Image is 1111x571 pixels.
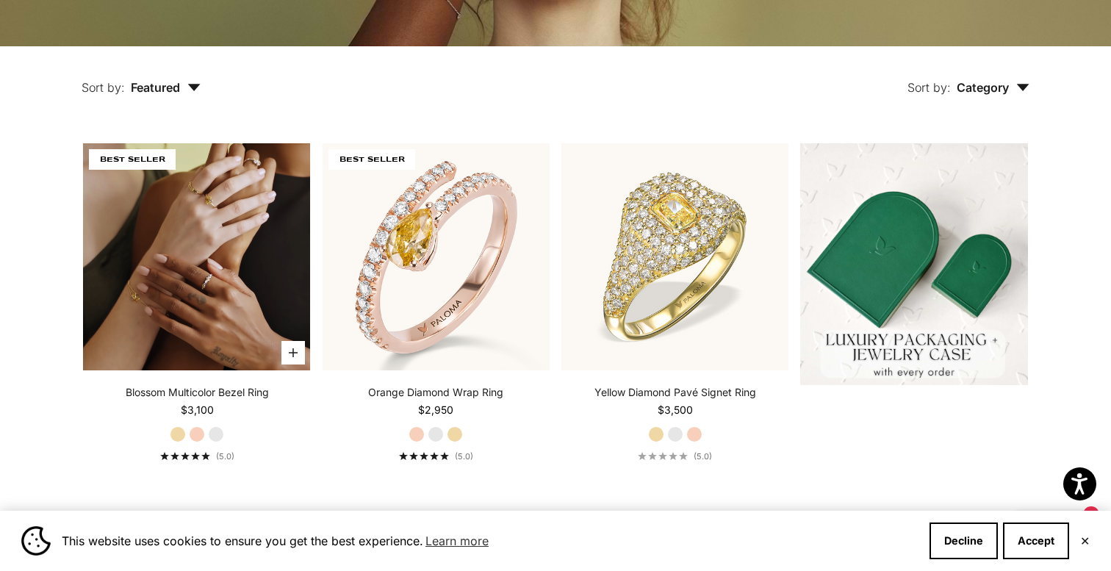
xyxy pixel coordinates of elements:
[323,143,550,370] a: #YellowGold #WhiteGold #RoseGold
[160,451,234,462] a: 5.0 out of 5.0 stars(5.0)
[907,80,951,95] span: Sort by:
[957,80,1029,95] span: Category
[48,46,234,108] button: Sort by: Featured
[399,452,449,460] div: 5.0 out of 5.0 stars
[658,403,693,417] sale-price: $3,500
[561,143,788,370] a: #YellowGold #WhiteGold #RoseGold
[82,80,125,95] span: Sort by:
[21,526,51,556] img: Cookie banner
[131,80,201,95] span: Featured
[561,143,788,370] img: #YellowGold
[368,385,503,400] a: Orange Diamond Wrap Ring
[418,403,453,417] sale-price: $2,950
[399,451,473,462] a: 5.0 out of 5.0 stars(5.0)
[930,522,998,559] button: Decline
[89,149,176,170] span: BEST SELLER
[638,451,712,462] a: 5.0 out of 5.0 stars(5.0)
[83,143,310,370] a: #YellowGold #RoseGold #WhiteGold
[1080,536,1090,545] button: Close
[423,530,491,552] a: Learn more
[62,530,918,552] span: This website uses cookies to ensure you get the best experience.
[181,403,214,417] sale-price: $3,100
[323,143,550,370] img: #RoseGold
[1003,522,1069,559] button: Accept
[126,385,269,400] a: Blossom Multicolor Bezel Ring
[455,451,473,462] span: (5.0)
[874,46,1063,108] button: Sort by: Category
[594,385,756,400] a: Yellow Diamond Pavé Signet Ring
[216,451,234,462] span: (5.0)
[160,452,210,460] div: 5.0 out of 5.0 stars
[328,149,415,170] span: BEST SELLER
[694,451,712,462] span: (5.0)
[638,452,688,460] div: 5.0 out of 5.0 stars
